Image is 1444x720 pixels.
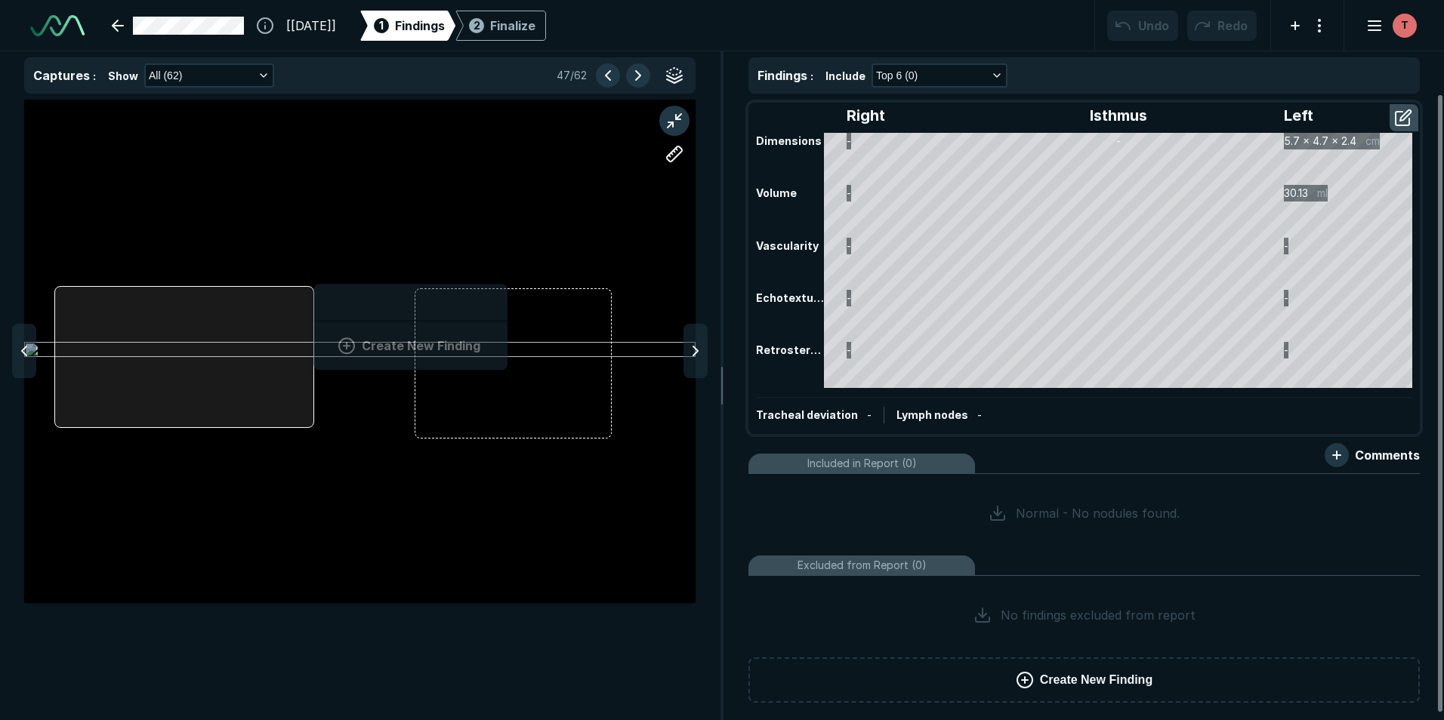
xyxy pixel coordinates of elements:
[30,15,85,36] img: See-Mode Logo
[1107,11,1178,41] button: Undo
[474,17,480,33] span: 2
[825,68,865,84] span: Include
[977,408,982,421] span: -
[1402,17,1409,33] span: T
[748,555,1420,648] li: Excluded from Report (0)No findings excluded from report
[455,11,546,41] div: 2Finalize
[379,17,384,33] span: 1
[93,69,96,82] span: :
[1040,671,1152,689] span: Create New Finding
[360,11,455,41] div: 1Findings
[108,68,138,84] span: Show
[807,455,917,472] span: Included in Report (0)
[33,68,90,83] span: Captures
[395,17,445,35] span: Findings
[867,408,872,421] span: -
[748,657,1420,703] button: Create New Finding
[1355,446,1420,464] span: Comments
[757,68,807,83] span: Findings
[810,69,813,82] span: :
[1187,11,1257,41] button: Redo
[332,331,489,361] button: Create New Finding
[1001,606,1196,624] span: No findings excluded from report
[490,17,535,35] div: Finalize
[24,9,91,42] a: See-Mode Logo
[286,17,336,35] span: [[DATE]]
[896,408,968,421] span: Lymph nodes
[1356,11,1420,41] button: avatar-name
[1393,14,1417,38] div: avatar-name
[557,67,587,84] span: 47 / 62
[149,67,182,84] span: All (62)
[756,408,858,421] span: Tracheal deviation
[876,67,918,84] span: Top 6 (0)
[1016,504,1180,522] span: Normal - No nodules found.
[798,557,927,574] span: Excluded from Report (0)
